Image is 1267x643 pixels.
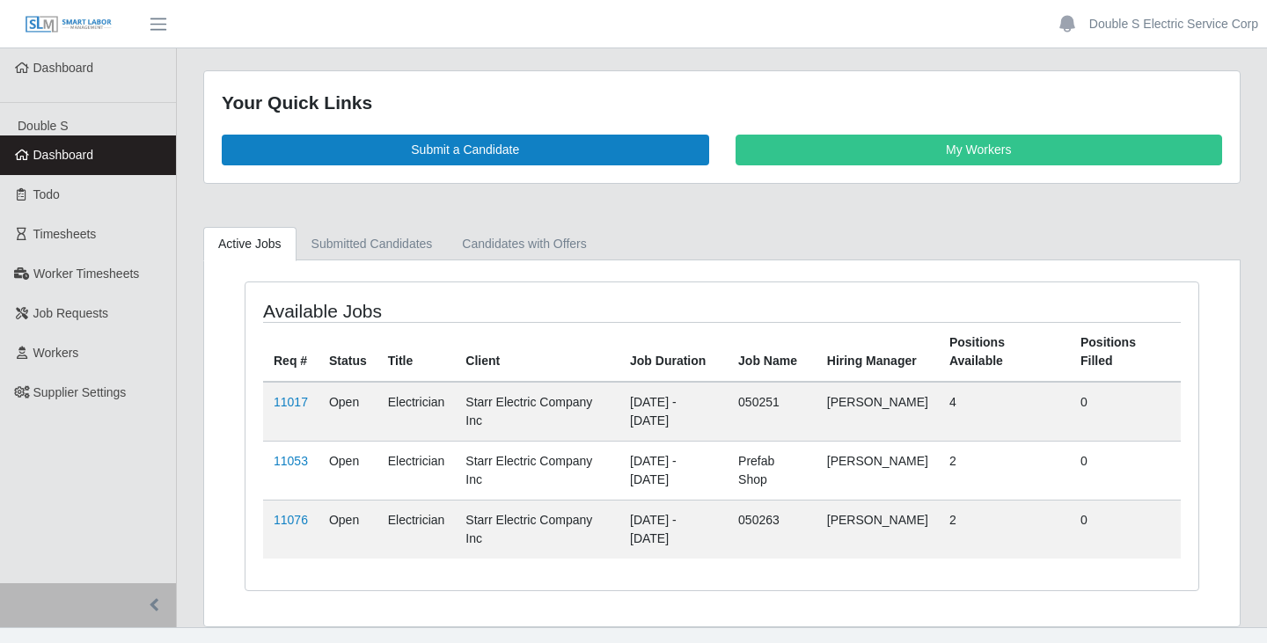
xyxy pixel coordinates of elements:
a: Candidates with Offers [447,227,601,261]
td: Electrician [377,441,456,500]
td: Open [319,500,377,559]
a: 11017 [274,395,308,409]
h4: Available Jobs [263,300,630,322]
td: 0 [1070,441,1181,500]
a: Submit a Candidate [222,135,709,165]
th: Title [377,322,456,382]
a: Double S Electric Service Corp [1089,15,1258,33]
a: Active Jobs [203,227,297,261]
td: 050251 [728,382,817,442]
span: Timesheets [33,227,97,241]
span: Dashboard [33,61,94,75]
a: My Workers [736,135,1223,165]
th: Job Duration [619,322,728,382]
td: Electrician [377,382,456,442]
td: 2 [939,500,1070,559]
td: Open [319,441,377,500]
td: Prefab Shop [728,441,817,500]
td: 050263 [728,500,817,559]
td: Open [319,382,377,442]
th: Positions Available [939,322,1070,382]
td: [DATE] - [DATE] [619,382,728,442]
th: Client [455,322,619,382]
td: [PERSON_NAME] [817,382,939,442]
th: Positions Filled [1070,322,1181,382]
td: [PERSON_NAME] [817,441,939,500]
td: 0 [1070,382,1181,442]
a: Submitted Candidates [297,227,448,261]
span: Dashboard [33,148,94,162]
th: Status [319,322,377,382]
span: Supplier Settings [33,385,127,399]
td: Starr Electric Company Inc [455,500,619,559]
a: 11053 [274,454,308,468]
span: Job Requests [33,306,109,320]
span: Double S [18,119,69,133]
td: [PERSON_NAME] [817,500,939,559]
td: [DATE] - [DATE] [619,500,728,559]
div: Your Quick Links [222,89,1222,117]
img: SLM Logo [25,15,113,34]
td: Starr Electric Company Inc [455,441,619,500]
td: 2 [939,441,1070,500]
td: 0 [1070,500,1181,559]
td: 4 [939,382,1070,442]
td: [DATE] - [DATE] [619,441,728,500]
span: Workers [33,346,79,360]
span: Worker Timesheets [33,267,139,281]
td: Electrician [377,500,456,559]
th: Job Name [728,322,817,382]
span: Todo [33,187,60,201]
th: Hiring Manager [817,322,939,382]
a: 11076 [274,513,308,527]
td: Starr Electric Company Inc [455,382,619,442]
th: Req # [263,322,319,382]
